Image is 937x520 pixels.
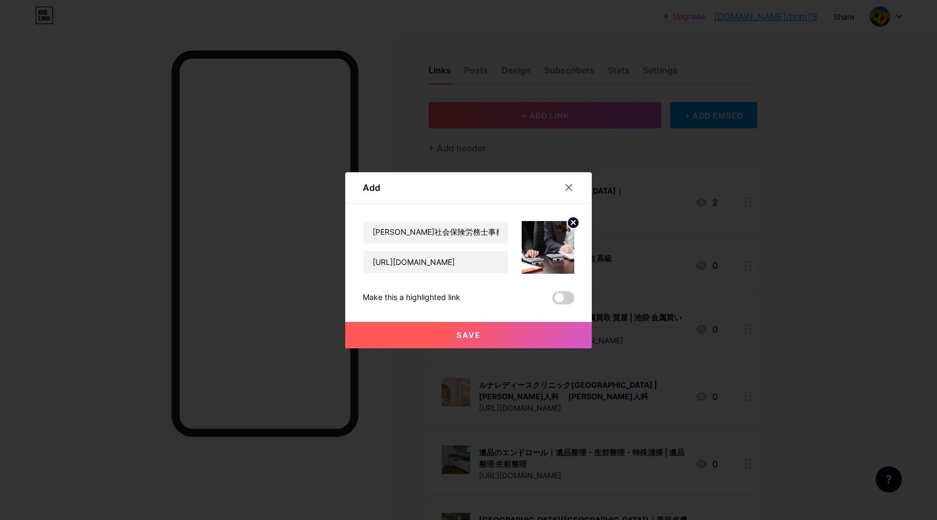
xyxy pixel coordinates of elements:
[345,322,592,348] button: Save
[363,291,460,304] div: Make this a highlighted link
[522,221,574,274] img: link_thumbnail
[363,181,380,194] div: Add
[363,222,508,244] input: Title
[363,251,508,273] input: URL
[456,330,481,340] span: Save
